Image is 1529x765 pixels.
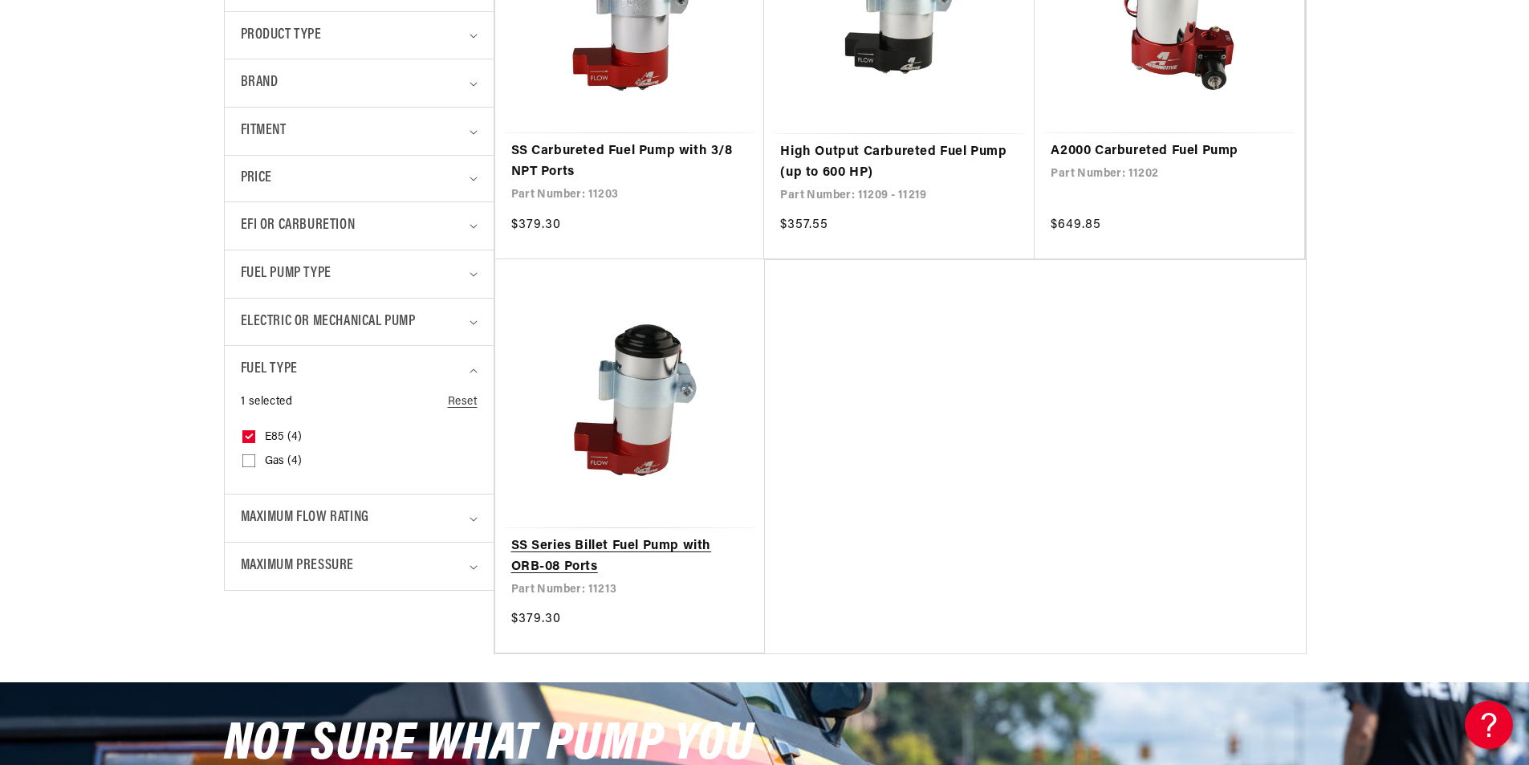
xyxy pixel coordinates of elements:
span: Maximum Flow Rating [241,507,369,530]
a: Reset [448,393,478,411]
summary: Price [241,156,478,201]
span: Price [241,168,272,189]
summary: Fitment (0 selected) [241,108,478,155]
span: 1 selected [241,393,293,411]
span: Fuel Type [241,358,298,381]
summary: Brand (0 selected) [241,59,478,107]
span: Brand [241,71,279,95]
a: SS Series Billet Fuel Pump with ORB-08 Ports [511,536,749,577]
summary: Maximum Flow Rating (0 selected) [241,494,478,542]
span: Fitment [241,120,287,143]
span: Product type [241,24,322,47]
a: High Output Carbureted Fuel Pump (up to 600 HP) [780,142,1019,183]
span: Maximum Pressure [241,555,355,578]
span: E85 (4) [265,430,302,445]
summary: Fuel Pump Type (0 selected) [241,250,478,298]
span: Gas (4) [265,454,302,469]
summary: Fuel Type (1 selected) [241,346,478,393]
summary: Product type (0 selected) [241,12,478,59]
span: EFI or Carburetion [241,214,356,238]
a: A2000 Carbureted Fuel Pump [1051,141,1288,162]
summary: Electric or Mechanical Pump (0 selected) [241,299,478,346]
summary: Maximum Pressure (0 selected) [241,543,478,590]
a: SS Carbureted Fuel Pump with 3/8 NPT Ports [511,141,749,182]
span: Fuel Pump Type [241,262,331,286]
summary: EFI or Carburetion (0 selected) [241,202,478,250]
span: Electric or Mechanical Pump [241,311,416,334]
